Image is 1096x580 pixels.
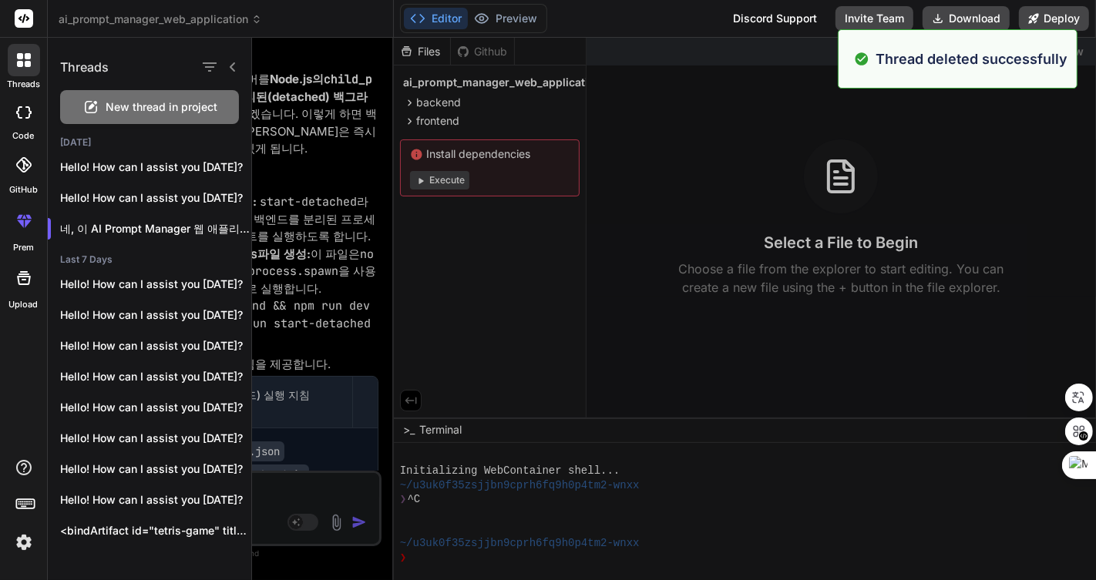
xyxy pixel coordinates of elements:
p: Hello! How can I assist you [DATE]? [60,431,251,446]
label: code [13,129,35,142]
label: Upload [9,298,39,311]
button: Editor [404,8,468,29]
span: New thread in project [106,99,218,115]
p: Thread deleted successfully [876,49,1067,69]
p: Hello! How can I assist you [DATE]? [60,307,251,323]
label: threads [7,78,40,91]
p: Hello! How can I assist you [DATE]? [60,159,251,175]
button: Deploy [1019,6,1089,31]
p: Hello! How can I assist you [DATE]? [60,338,251,354]
p: Hello! How can I assist you [DATE]? [60,400,251,415]
h2: [DATE] [48,136,251,149]
span: ai_prompt_manager_web_application [59,12,262,27]
label: GitHub [9,183,38,196]
p: Hello! How can I assist you [DATE]? [60,461,251,477]
p: Hello! How can I assist you [DATE]? [60,277,251,292]
p: Hello! How can I assist you [DATE]? [60,369,251,384]
img: settings [11,529,37,555]
p: Hello! How can I assist you [DATE]? [60,492,251,508]
h2: Last 7 Days [48,253,251,266]
button: Preview [468,8,543,29]
p: 네, 이 AI Prompt Manager 웹 애플리케이션을... [60,221,251,236]
p: Hello! How can I assist you [DATE]? [60,190,251,206]
label: prem [13,241,34,254]
h1: Threads [60,58,109,76]
div: Discord Support [724,6,826,31]
button: Download [923,6,1010,31]
p: <bindArtifact id="tetris-game" title="Tetris Game"> <bindAction type="file" filePath="package.jso... [60,523,251,538]
button: Invite Team [835,6,913,31]
img: alert [854,49,869,69]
